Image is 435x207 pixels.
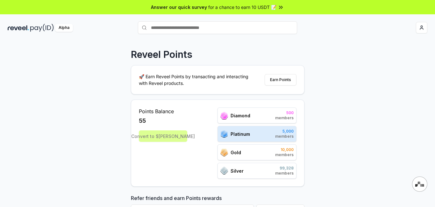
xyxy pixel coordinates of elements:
span: Platinum [231,131,250,137]
div: Alpha [55,24,73,32]
span: Diamond [231,112,250,119]
span: 55 [139,116,146,125]
img: ranks_icon [220,148,228,156]
span: 99,328 [275,166,294,171]
span: members [275,171,294,176]
span: Silver [231,168,244,174]
span: 5,000 [275,129,294,134]
span: Points Balance [139,107,187,115]
span: members [275,152,294,157]
img: pay_id [30,24,54,32]
button: Earn Points [265,74,296,86]
p: Reveel Points [131,49,192,60]
span: members [275,115,294,121]
span: Gold [231,149,241,156]
span: 10,000 [275,147,294,152]
img: ranks_icon [220,130,228,138]
span: for a chance to earn 10 USDT 📝 [208,4,276,10]
span: members [275,134,294,139]
img: ranks_icon [220,167,228,175]
span: Answer our quick survey [151,4,207,10]
p: 🚀 Earn Reveel Points by transacting and interacting with Reveel products. [139,73,253,86]
img: reveel_dark [8,24,29,32]
img: ranks_icon [220,112,228,120]
img: svg+xml,%3Csvg%20xmlns%3D%22http%3A%2F%2Fwww.w3.org%2F2000%2Fsvg%22%20width%3D%2228%22%20height%3... [415,182,424,187]
span: 500 [275,110,294,115]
